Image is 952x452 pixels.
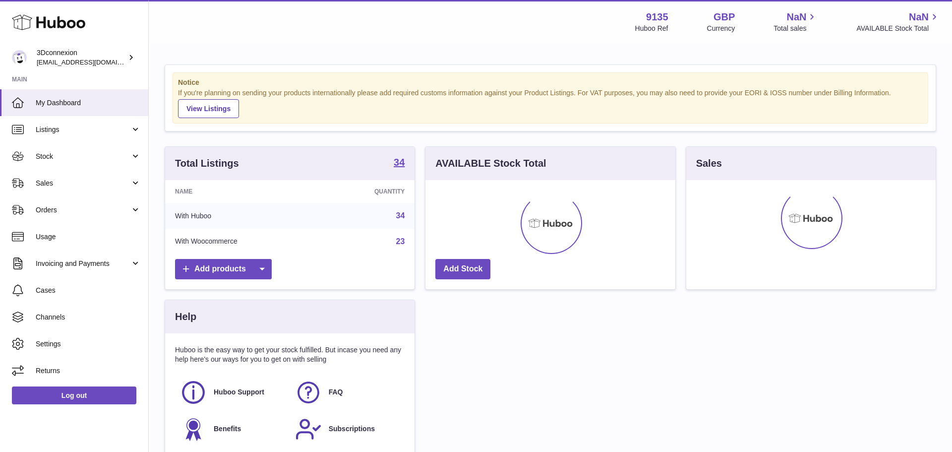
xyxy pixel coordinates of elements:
[36,205,130,215] span: Orders
[329,387,343,397] span: FAQ
[178,88,923,118] div: If you're planning on sending your products internationally please add required customs informati...
[178,78,923,87] strong: Notice
[320,180,415,203] th: Quantity
[214,387,264,397] span: Huboo Support
[36,152,130,161] span: Stock
[773,24,818,33] span: Total sales
[214,424,241,434] span: Benefits
[646,10,668,24] strong: 9135
[394,157,405,167] strong: 34
[36,339,141,349] span: Settings
[36,98,141,108] span: My Dashboard
[707,24,735,33] div: Currency
[180,416,285,443] a: Benefits
[714,10,735,24] strong: GBP
[175,345,405,364] p: Huboo is the easy way to get your stock fulfilled. But incase you need any help here's our ways f...
[36,259,130,268] span: Invoicing and Payments
[435,259,490,279] a: Add Stock
[175,310,196,323] h3: Help
[178,99,239,118] a: View Listings
[856,24,940,33] span: AVAILABLE Stock Total
[36,232,141,242] span: Usage
[295,416,400,443] a: Subscriptions
[635,24,668,33] div: Huboo Ref
[36,313,141,322] span: Channels
[773,10,818,33] a: NaN Total sales
[175,157,239,170] h3: Total Listings
[396,211,405,220] a: 34
[856,10,940,33] a: NaN AVAILABLE Stock Total
[396,237,405,246] a: 23
[37,58,146,66] span: [EMAIL_ADDRESS][DOMAIN_NAME]
[435,157,546,170] h3: AVAILABLE Stock Total
[36,179,130,188] span: Sales
[180,379,285,406] a: Huboo Support
[696,157,722,170] h3: Sales
[12,387,136,404] a: Log out
[165,229,320,255] td: With Woocommerce
[36,286,141,295] span: Cases
[394,157,405,169] a: 34
[295,379,400,406] a: FAQ
[37,48,126,67] div: 3Dconnexion
[329,424,375,434] span: Subscriptions
[165,180,320,203] th: Name
[165,203,320,229] td: With Huboo
[786,10,806,24] span: NaN
[175,259,272,279] a: Add products
[12,50,27,65] img: order_eu@3dconnexion.com
[909,10,929,24] span: NaN
[36,366,141,376] span: Returns
[36,125,130,134] span: Listings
